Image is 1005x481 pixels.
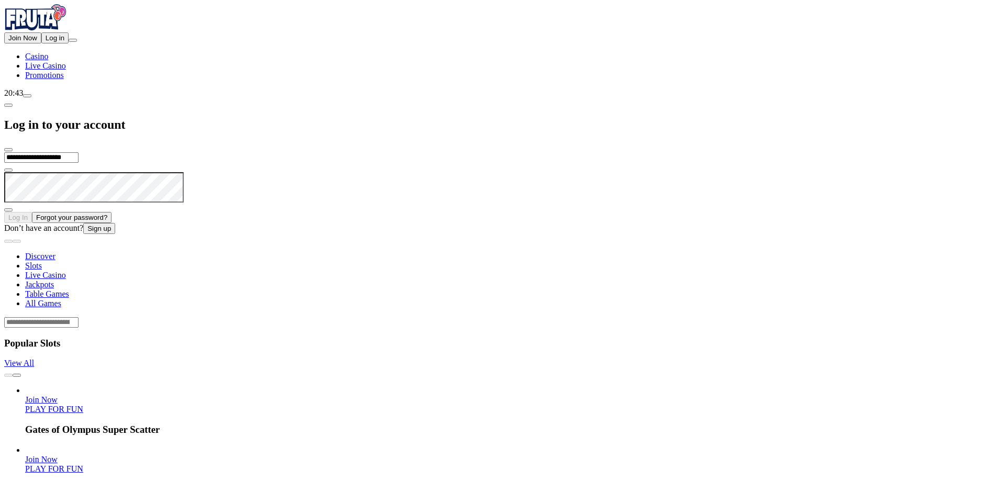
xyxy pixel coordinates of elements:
span: Log In [8,214,28,221]
a: Live Casino [25,271,66,279]
a: Gates of Olympus Super Scatter [25,405,83,413]
a: Gates of Olympus Super Scatter [25,395,58,404]
img: Fruta [4,4,67,30]
button: Forgot your password? [32,212,111,223]
button: prev slide [4,374,13,377]
button: next slide [13,240,21,243]
a: Discover [25,252,55,261]
a: Casino [25,52,48,61]
div: Don’t have an account? [4,223,1001,234]
nav: Main menu [4,52,1001,80]
button: menu [69,39,77,42]
a: View All [4,359,34,367]
span: Join Now [25,395,58,404]
button: next slide [13,374,21,377]
span: 20:43 [4,88,23,97]
button: Join Now [4,32,41,43]
a: Fruta [4,23,67,32]
button: Log In [4,212,32,223]
article: Gates of Olympus Super Scatter [25,386,1001,435]
span: Sign up [87,225,111,232]
h2: Log in to your account [4,118,1001,132]
span: Log in [46,34,64,42]
button: live-chat [23,94,31,97]
input: Search [4,317,79,328]
h3: Popular Slots [4,338,1001,349]
span: Join Now [25,455,58,464]
nav: Primary [4,4,1001,80]
h3: Gates of Olympus Super Scatter [25,424,1001,435]
a: Jackpots [25,280,54,289]
span: Join Now [8,34,37,42]
button: eye icon [4,169,13,172]
a: All Games [25,299,61,308]
a: Rad Maxx [25,455,58,464]
header: Lobby [4,234,1001,328]
nav: Lobby [4,234,1001,308]
button: Sign up [83,223,115,234]
button: chevron-left icon [4,104,13,107]
a: Promotions [25,71,64,80]
a: Table Games [25,289,69,298]
button: prev slide [4,240,13,243]
button: Log in [41,32,69,43]
a: Slots [25,261,42,270]
a: Live Casino [25,61,66,70]
button: close [4,148,13,151]
button: eye icon [4,208,13,211]
a: Rad Maxx [25,464,83,473]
